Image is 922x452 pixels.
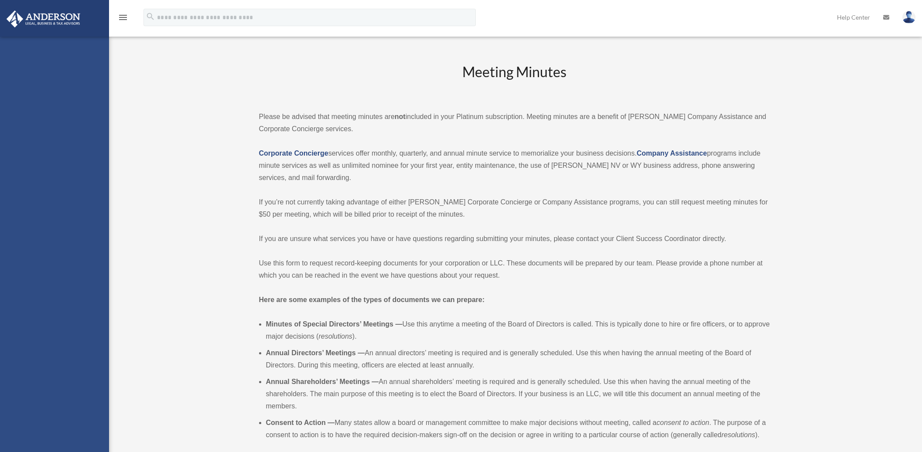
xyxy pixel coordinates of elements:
li: An annual shareholders’ meeting is required and is generally scheduled. Use this when having the ... [266,376,770,412]
b: Annual Shareholders’ Meetings — [266,378,379,385]
p: Use this form to request record-keeping documents for your corporation or LLC. These documents wi... [259,257,770,282]
em: consent to [656,419,689,426]
a: Company Assistance [637,150,707,157]
i: menu [118,12,128,23]
li: Many states allow a board or management committee to make major decisions without meeting, called... [266,417,770,441]
strong: not [395,113,406,120]
h2: Meeting Minutes [259,62,770,99]
strong: Here are some examples of the types of documents we can prepare: [259,296,485,303]
p: services offer monthly, quarterly, and annual minute service to memorialize your business decisio... [259,147,770,184]
p: Please be advised that meeting minutes are included in your Platinum subscription. Meeting minute... [259,111,770,135]
i: search [146,12,155,21]
b: Annual Directors’ Meetings — [266,349,365,357]
a: Corporate Concierge [259,150,328,157]
em: action [691,419,710,426]
p: If you’re not currently taking advantage of either [PERSON_NAME] Corporate Concierge or Company A... [259,196,770,221]
b: Minutes of Special Directors’ Meetings — [266,320,403,328]
li: Use this anytime a meeting of the Board of Directors is called. This is typically done to hire or... [266,318,770,343]
li: An annual directors’ meeting is required and is generally scheduled. Use this when having the ann... [266,347,770,371]
b: Consent to Action — [266,419,335,426]
em: resolutions [721,431,755,438]
p: If you are unsure what services you have or have questions regarding submitting your minutes, ple... [259,233,770,245]
img: Anderson Advisors Platinum Portal [4,10,83,27]
em: resolutions [318,333,352,340]
img: User Pic [902,11,915,24]
a: menu [118,15,128,23]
